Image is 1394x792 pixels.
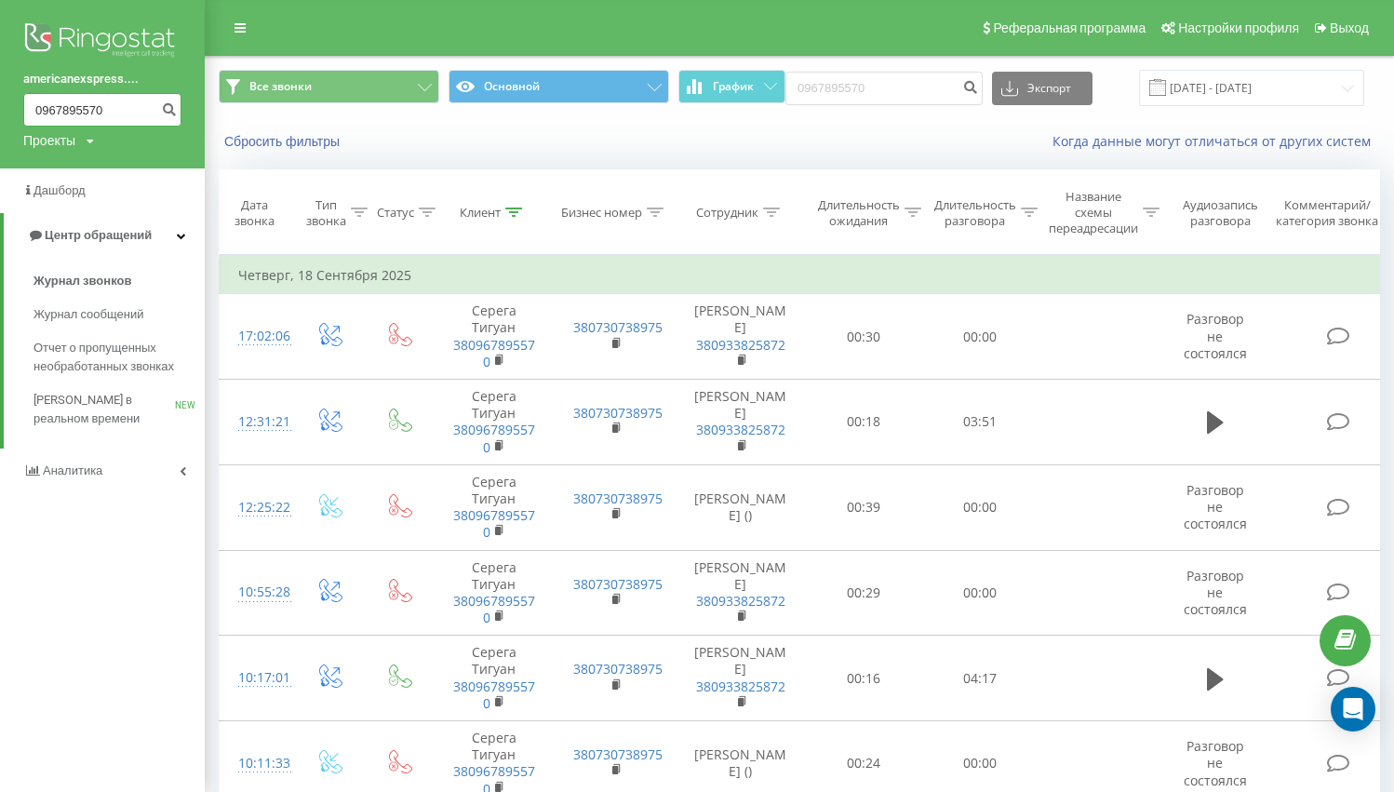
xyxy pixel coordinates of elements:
[434,294,555,380] td: Серега Тигуан
[34,305,143,324] span: Журнал сообщений
[806,464,922,550] td: 00:39
[34,383,205,436] a: [PERSON_NAME] в реальном времениNEW
[45,228,152,242] span: Центр обращений
[922,464,1039,550] td: 00:00
[1331,687,1375,732] div: Open Intercom Messenger
[806,550,922,636] td: 00:29
[1052,132,1380,150] a: Когда данные могут отличаться от других систем
[696,336,785,354] a: 380933825872
[713,80,754,93] span: График
[34,391,175,428] span: [PERSON_NAME] в реальном времени
[806,636,922,721] td: 00:16
[34,183,86,197] span: Дашборд
[34,272,131,290] span: Журнал звонков
[219,133,349,150] button: Сбросить фильтры
[238,660,275,696] div: 10:17:01
[1184,567,1247,618] span: Разговор не состоялся
[1184,310,1247,361] span: Разговор не состоялся
[676,380,806,465] td: [PERSON_NAME]
[219,70,439,103] button: Все звонки
[785,72,983,105] input: Поиск по номеру
[1330,20,1369,35] span: Выход
[1178,20,1299,35] span: Настройки профиля
[922,636,1039,721] td: 04:17
[1273,197,1382,229] div: Комментарий/категория звонка
[573,490,663,507] a: 380730738975
[573,575,663,593] a: 380730738975
[249,79,312,94] span: Все звонки
[573,660,663,678] a: 380730738975
[460,205,501,221] div: Клиент
[696,592,785,610] a: 380933825872
[238,318,275,355] div: 17:02:06
[23,19,181,65] img: Ringostat logo
[238,574,275,611] div: 10:55:28
[922,294,1039,380] td: 00:00
[238,404,275,440] div: 12:31:21
[922,550,1039,636] td: 00:00
[34,298,205,331] a: Журнал сообщений
[453,592,535,626] a: 380967895570
[676,294,806,380] td: [PERSON_NAME]
[696,205,758,221] div: Сотрудник
[306,197,346,229] div: Тип звонка
[1175,197,1266,229] div: Аудиозапись разговора
[922,380,1039,465] td: 03:51
[573,318,663,336] a: 380730738975
[34,331,205,383] a: Отчет о пропущенных необработанных звонках
[377,205,414,221] div: Статус
[34,339,195,376] span: Отчет о пропущенных необработанных звонках
[1049,189,1138,236] div: Название схемы переадресации
[453,336,535,370] a: 380967895570
[449,70,669,103] button: Основной
[434,550,555,636] td: Серега Тигуан
[678,70,785,103] button: График
[806,380,922,465] td: 00:18
[696,421,785,438] a: 380933825872
[220,197,288,229] div: Дата звонка
[453,506,535,541] a: 380967895570
[238,745,275,782] div: 10:11:33
[434,464,555,550] td: Серега Тигуан
[561,205,642,221] div: Бизнес номер
[453,678,535,712] a: 380967895570
[934,197,1016,229] div: Длительность разговора
[434,380,555,465] td: Серега Тигуан
[993,20,1146,35] span: Реферальная программа
[818,197,900,229] div: Длительность ожидания
[696,678,785,695] a: 380933825872
[434,636,555,721] td: Серега Тигуан
[23,93,181,127] input: Поиск по номеру
[4,213,205,258] a: Центр обращений
[992,72,1092,105] button: Экспорт
[453,421,535,455] a: 380967895570
[238,490,275,526] div: 12:25:22
[676,636,806,721] td: [PERSON_NAME]
[34,264,205,298] a: Журнал звонков
[676,464,806,550] td: [PERSON_NAME] ()
[573,745,663,763] a: 380730738975
[806,294,922,380] td: 00:30
[1184,481,1247,532] span: Разговор не состоялся
[573,404,663,422] a: 380730738975
[23,131,75,150] div: Проекты
[43,463,102,477] span: Аналитика
[1184,737,1247,788] span: Разговор не состоялся
[23,70,181,88] a: americanexspress....
[676,550,806,636] td: [PERSON_NAME]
